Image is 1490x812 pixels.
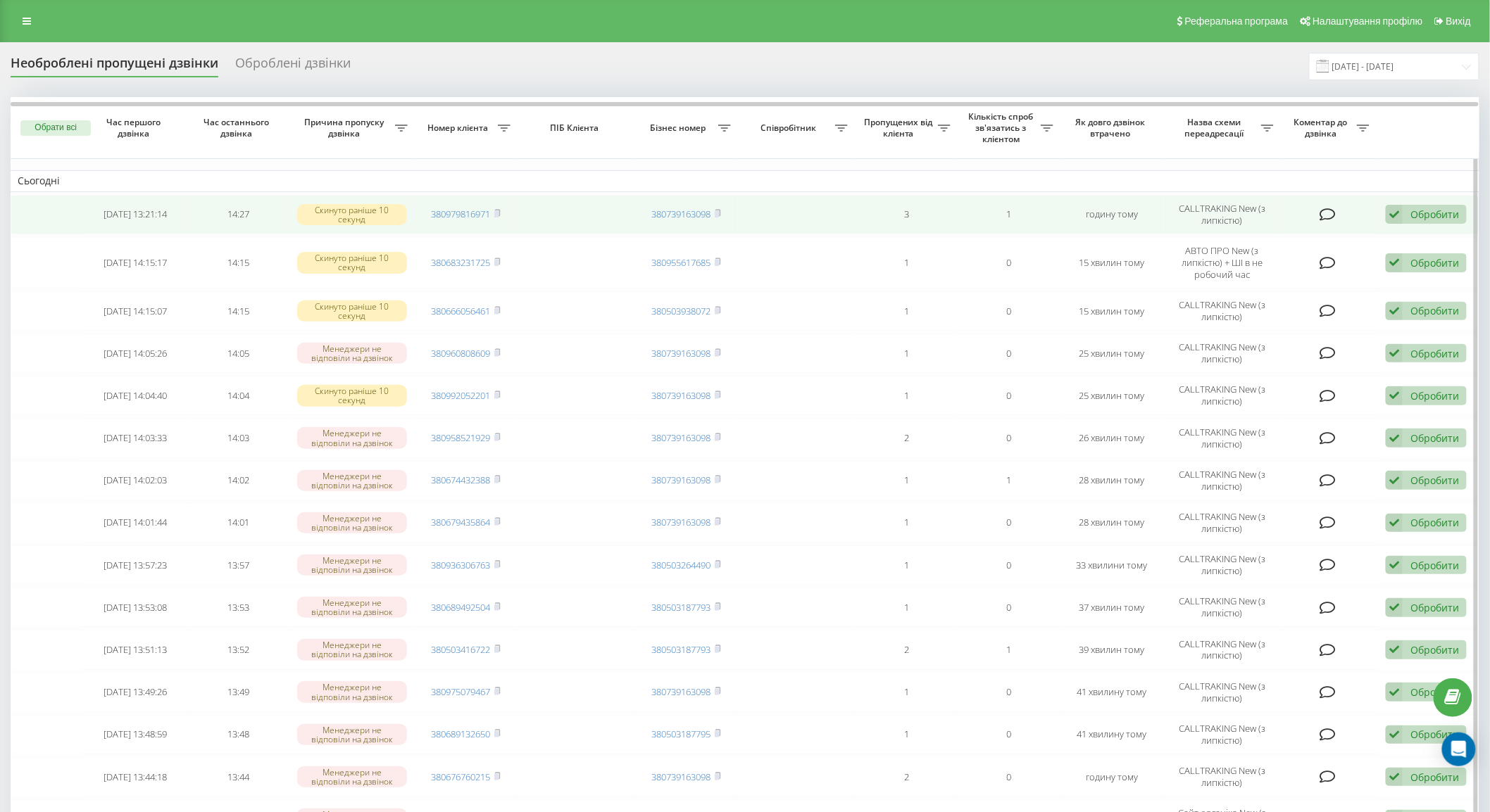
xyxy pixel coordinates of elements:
a: 380960808609 [432,347,491,360]
td: 14:15 [187,237,289,288]
td: 26 хвилин тому [1060,418,1163,457]
td: 14:01 [187,503,289,543]
td: 1 [958,195,1060,234]
td: [DATE] 14:01:44 [84,503,187,543]
td: 2 [855,757,958,797]
a: 380503416722 [432,643,491,656]
div: Менеджери не відповіли на дзвінок [297,554,408,576]
td: 25 хвилин тому [1060,334,1163,373]
a: 380503264490 [652,559,711,571]
td: 0 [958,376,1060,415]
a: 380739163098 [652,516,711,528]
td: 13:57 [187,545,289,585]
td: [DATE] 14:03:33 [84,418,187,457]
div: Менеджери не відповіли на дзвінок [297,597,408,618]
td: 14:04 [187,376,289,415]
a: 380666056461 [432,305,491,317]
td: 1 [855,545,958,585]
td: 13:48 [187,715,289,754]
td: [DATE] 13:49:26 [84,673,187,712]
td: 1 [855,376,958,415]
td: [DATE] 14:15:07 [84,291,187,331]
td: 0 [958,545,1060,585]
span: Причина пропуску дзвінка [296,117,394,139]
div: Обробити [1410,347,1459,360]
td: CALLTRAKING New (з липкістю) [1163,715,1281,754]
div: Обробити [1410,728,1459,741]
div: Менеджери не відповіли на дзвінок [297,343,408,364]
td: [DATE] 13:51:13 [84,630,187,669]
td: 37 хвилин тому [1060,588,1163,627]
td: CALLTRAKING New (з липкістю) [1163,503,1281,543]
div: Обробити [1410,256,1459,269]
td: 14:03 [187,418,289,457]
td: CALLTRAKING New (з липкістю) [1163,757,1281,797]
td: 2 [855,418,958,457]
td: [DATE] 14:05:26 [84,334,187,373]
td: 1 [855,461,958,500]
td: 2 [855,630,958,669]
span: Номер клієнта [422,122,498,134]
td: 0 [958,418,1060,457]
div: Необроблені пропущені дзвінки [11,56,218,77]
span: Налаштування профілю [1313,15,1422,27]
a: 380739163098 [652,389,711,402]
a: 380739163098 [652,208,711,220]
td: CALLTRAKING New (з липкістю) [1163,545,1281,585]
td: 28 хвилин тому [1060,503,1163,543]
div: Обробити [1410,389,1459,402]
td: 25 хвилин тому [1060,376,1163,415]
span: Як довго дзвінок втрачено [1072,117,1152,139]
div: Обробити [1410,770,1459,784]
div: Менеджери не відповіли на дзвінок [297,470,408,491]
div: Обробити [1410,601,1459,614]
div: Оброблені дзвінки [235,56,351,77]
td: [DATE] 13:53:08 [84,588,187,627]
td: [DATE] 14:04:40 [84,376,187,415]
td: CALLTRAKING New (з липкістю) [1163,195,1281,234]
td: [DATE] 13:21:14 [84,195,187,234]
a: 380674432388 [432,474,491,486]
td: 0 [958,757,1060,797]
td: 13:44 [187,757,289,797]
span: Реферальна програма [1185,15,1289,27]
span: Час останнього дзвінка [199,117,278,139]
div: Менеджери не відповіли на дзвінок [297,681,408,702]
a: 380679435864 [432,516,491,528]
a: 380503187793 [652,601,711,614]
td: 15 хвилин тому [1060,237,1163,288]
a: 380739163098 [652,431,711,444]
td: АВТО ПРО New (з липкістю) + ШІ в не робочий час [1163,237,1281,288]
div: Скинуто раніше 10 секунд [297,300,408,322]
td: годину тому [1060,195,1163,234]
td: 39 хвилин тому [1060,630,1163,669]
td: [DATE] 13:57:23 [84,545,187,585]
td: 1 [855,291,958,331]
td: 13:52 [187,630,289,669]
div: Обробити [1410,208,1459,221]
div: Обробити [1410,559,1459,572]
a: 380992052201 [432,389,491,402]
td: 0 [958,588,1060,627]
td: [DATE] 14:02:03 [84,461,187,500]
a: 380958521929 [432,431,491,444]
a: 380503187793 [652,643,711,656]
span: Співробітник [745,122,836,134]
td: CALLTRAKING New (з липкістю) [1163,376,1281,415]
a: 380955617685 [652,256,711,269]
a: 380689492504 [432,601,491,614]
td: 41 хвилину тому [1060,715,1163,754]
span: Час першого дзвінка [96,117,175,139]
a: 380739163098 [652,347,711,360]
td: 14:15 [187,291,289,331]
td: 1 [855,237,958,288]
a: 380689132650 [432,728,491,740]
a: 380683231725 [432,256,491,269]
td: 1 [958,461,1060,500]
a: 380503938072 [652,305,711,317]
td: 0 [958,673,1060,712]
span: Назва схеми переадресації [1170,117,1261,139]
td: 1 [855,334,958,373]
td: 0 [958,503,1060,543]
td: 1 [855,588,958,627]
